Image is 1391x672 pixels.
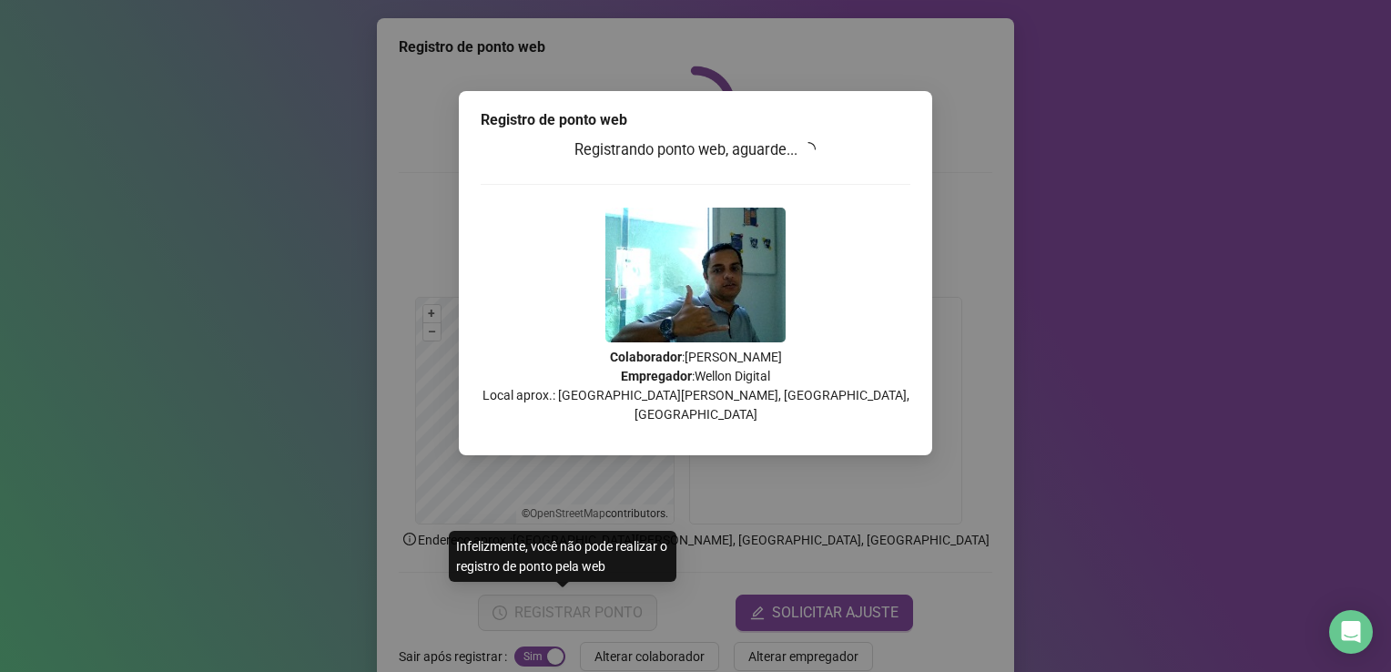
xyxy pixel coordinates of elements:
[801,141,817,158] span: loading
[1329,610,1373,654] div: Open Intercom Messenger
[449,531,676,582] div: Infelizmente, você não pode realizar o registro de ponto pela web
[621,369,692,383] strong: Empregador
[481,109,910,131] div: Registro de ponto web
[605,208,786,342] img: 9k=
[481,348,910,424] p: : [PERSON_NAME] : Wellon Digital Local aprox.: [GEOGRAPHIC_DATA][PERSON_NAME], [GEOGRAPHIC_DATA],...
[610,350,682,364] strong: Colaborador
[481,138,910,162] h3: Registrando ponto web, aguarde...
